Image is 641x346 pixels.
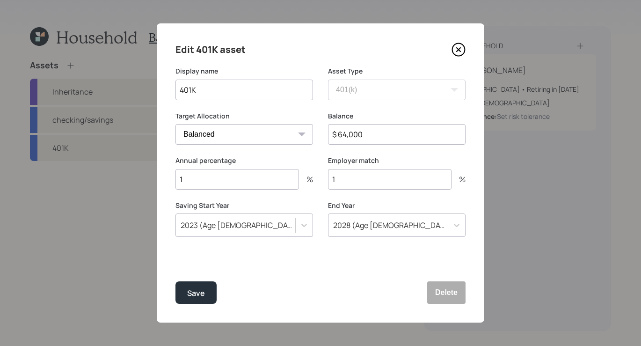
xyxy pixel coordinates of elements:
div: % [299,176,313,183]
label: Display name [175,66,313,76]
label: Saving Start Year [175,201,313,210]
div: 2023 (Age [DEMOGRAPHIC_DATA]) [181,220,296,230]
label: Target Allocation [175,111,313,121]
h4: Edit 401K asset [175,42,246,57]
button: Delete [427,281,466,304]
label: Balance [328,111,466,121]
button: Save [175,281,217,304]
div: % [452,176,466,183]
label: End Year [328,201,466,210]
label: Asset Type [328,66,466,76]
label: Employer match [328,156,466,165]
div: 2028 (Age [DEMOGRAPHIC_DATA]) [333,220,449,230]
label: Annual percentage [175,156,313,165]
div: Save [187,287,205,300]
